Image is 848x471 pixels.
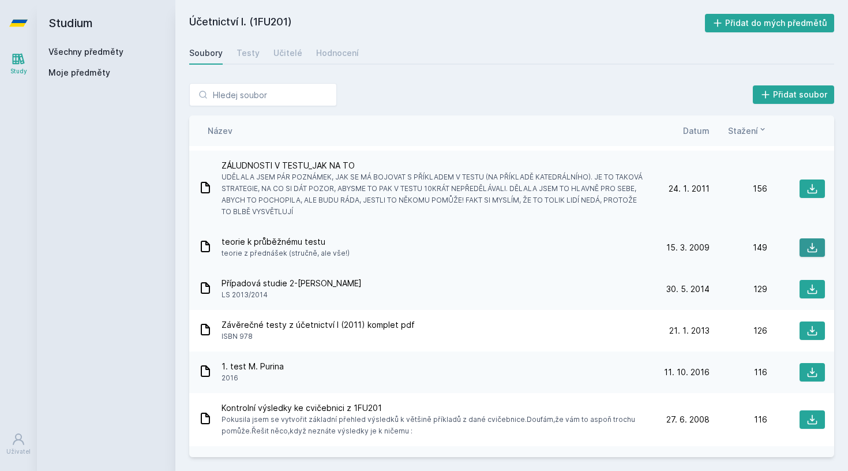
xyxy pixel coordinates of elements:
a: Soubory [189,42,223,65]
div: Učitelé [273,47,302,59]
a: Všechny předměty [48,47,123,57]
button: Datum [683,125,710,137]
div: Hodnocení [316,47,359,59]
span: Pokusila jsem se vytvořit základní přehled výsledků k většině příkladů z dané cvičebnice.Doufám,ž... [222,414,647,437]
span: 2016 [222,372,284,384]
div: 116 [710,414,767,425]
div: 149 [710,242,767,253]
span: Stažení [728,125,758,137]
span: Závěrečné testy z účetnictví I (2011) komplet pdf [222,319,415,331]
span: 1. test M. Purina [222,361,284,372]
span: Kontrolní výsledky ke cvičebnici z 1FU201 [222,402,647,414]
span: Moje předměty [48,67,110,78]
span: 1.Pripadovka Ceske perly [222,455,330,467]
span: 24. 1. 2011 [669,183,710,195]
span: teorie z přednášek (stručně, ale vše!) [222,248,350,259]
button: Název [208,125,232,137]
a: Uživatel [2,427,35,462]
div: Uživatel [6,447,31,456]
div: 129 [710,283,767,295]
span: UDĚLALA JSEM PÁR POZNÁMEK, JAK SE MÁ BOJOVAT S PŘÍKLADEM V TESTU (NA PŘÍKLADĚ KATEDRÁLNÍHO). JE T... [222,171,647,218]
a: Hodnocení [316,42,359,65]
span: 11. 10. 2016 [664,367,710,378]
span: Případová studie 2-[PERSON_NAME] [222,278,362,289]
a: Study [2,46,35,81]
h2: Účetnictví I. (1FU201) [189,14,705,32]
div: Testy [237,47,260,59]
span: 27. 6. 2008 [666,414,710,425]
span: 21. 1. 2013 [669,325,710,337]
input: Hledej soubor [189,83,337,106]
span: 30. 5. 2014 [666,283,710,295]
span: 15. 3. 2009 [666,242,710,253]
span: teorie k průběžnému testu [222,236,350,248]
span: ZÁLUDNOSTI V TESTU_JAK NA TO [222,160,647,171]
a: Učitelé [273,42,302,65]
div: 156 [710,183,767,195]
span: LS 2013/2014 [222,289,362,301]
a: Testy [237,42,260,65]
button: Přidat do mých předmětů [705,14,835,32]
div: 116 [710,367,767,378]
div: 126 [710,325,767,337]
button: Přidat soubor [753,85,835,104]
div: Study [10,67,27,76]
button: Stažení [728,125,767,137]
div: Soubory [189,47,223,59]
span: ISBN 978 [222,331,415,342]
